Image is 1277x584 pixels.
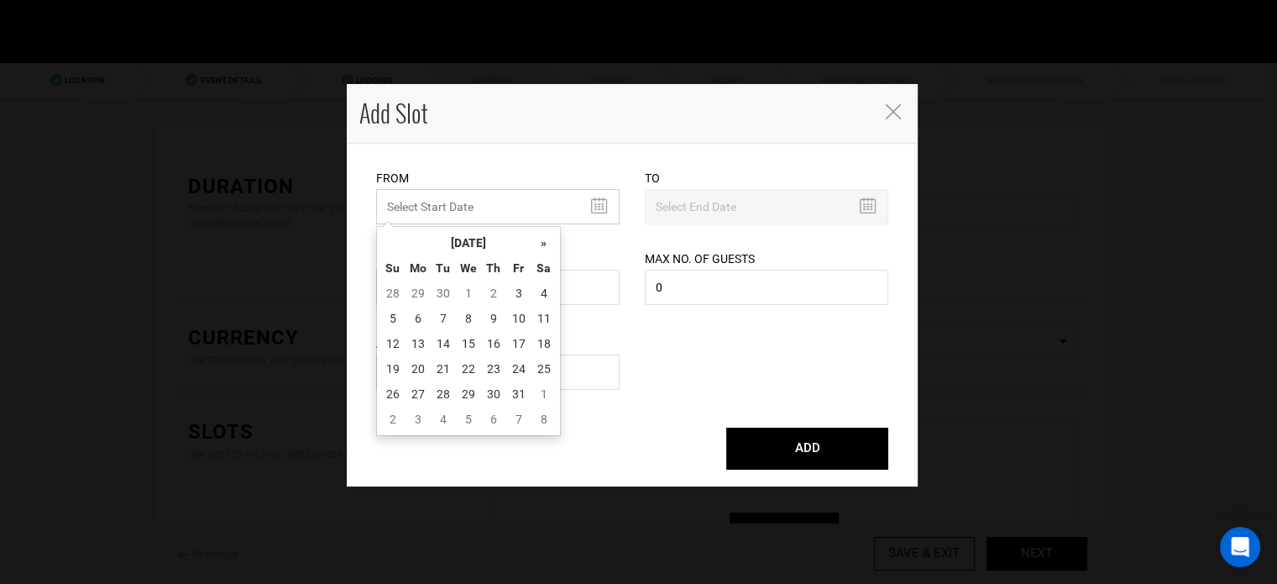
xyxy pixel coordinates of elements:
td: 12 [380,331,406,356]
input: Select Start Date [376,189,620,224]
td: 14 [431,331,456,356]
td: 19 [380,356,406,381]
td: 4 [431,407,456,432]
td: 7 [506,407,531,432]
th: [DATE] [406,230,531,255]
th: Sa [531,255,557,281]
button: Close [884,102,901,119]
td: 24 [506,356,531,381]
h4: Add Slot [359,97,867,130]
td: 27 [406,381,431,407]
th: Fr [506,255,531,281]
td: 29 [406,281,431,306]
td: 1 [531,381,557,407]
td: 15 [456,331,481,356]
td: 2 [481,281,506,306]
td: 20 [406,356,431,381]
td: 1 [456,281,481,306]
td: 4 [531,281,557,306]
th: Su [380,255,406,281]
td: 6 [406,306,431,331]
td: 28 [431,381,456,407]
td: 8 [531,407,557,432]
th: » [531,230,557,255]
label: To [645,170,660,187]
label: From [376,170,409,187]
td: 29 [456,381,481,407]
td: 26 [380,381,406,407]
button: ADD [726,428,888,470]
td: 3 [506,281,531,306]
td: 16 [481,331,506,356]
td: 5 [380,306,406,331]
th: Tu [431,255,456,281]
label: Max No. of Guests [645,250,755,267]
td: 13 [406,331,431,356]
th: We [456,255,481,281]
td: 6 [481,407,506,432]
input: No. of guests [645,270,888,305]
td: 28 [380,281,406,306]
td: 18 [531,331,557,356]
td: 22 [456,356,481,381]
div: Open Intercom Messenger [1220,527,1260,567]
th: Mo [406,255,431,281]
td: 23 [481,356,506,381]
td: 30 [431,281,456,306]
td: 8 [456,306,481,331]
td: 30 [481,381,506,407]
td: 31 [506,381,531,407]
td: 10 [506,306,531,331]
th: Th [481,255,506,281]
td: 3 [406,407,431,432]
td: 2 [380,407,406,432]
td: 21 [431,356,456,381]
td: 5 [456,407,481,432]
td: 25 [531,356,557,381]
td: 17 [506,331,531,356]
td: 7 [431,306,456,331]
td: 11 [531,306,557,331]
td: 9 [481,306,506,331]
